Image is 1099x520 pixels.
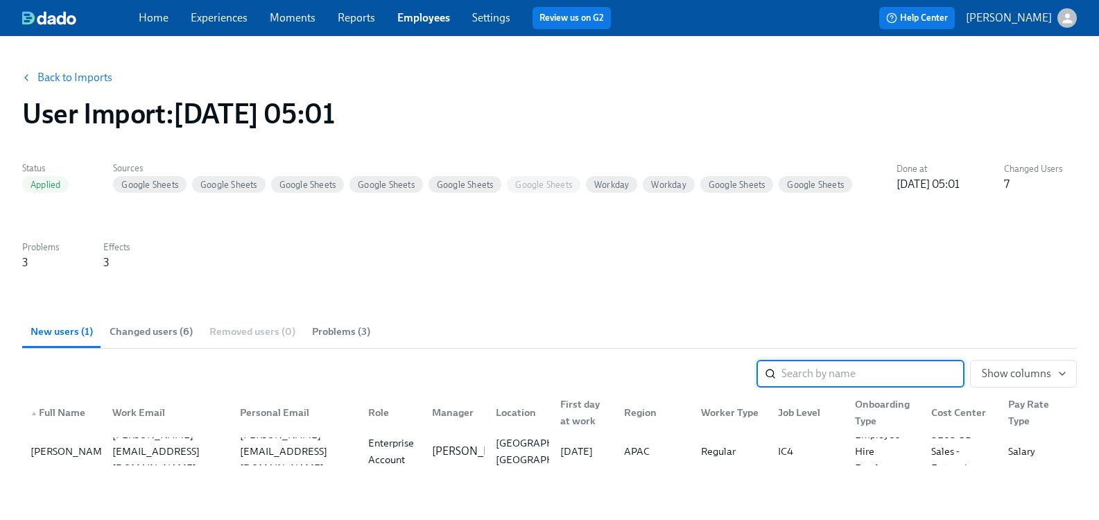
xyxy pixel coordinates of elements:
p: [PERSON_NAME] [432,444,518,459]
div: Location [490,404,548,421]
div: Cost Center [926,404,997,421]
label: Sources [113,161,852,176]
span: New users (1) [31,324,93,340]
div: Work Email [101,399,229,426]
span: Google Sheets [779,180,852,190]
a: Employees [397,11,450,24]
div: [PERSON_NAME][EMAIL_ADDRESS][DOMAIN_NAME] [234,426,356,476]
div: Worker Type [695,404,767,421]
span: Google Sheets [700,180,774,190]
span: Google Sheets [113,180,187,190]
h1: User Import : [DATE] 05:01 [22,97,334,130]
div: [GEOGRAPHIC_DATA], [GEOGRAPHIC_DATA] [490,435,606,468]
div: [PERSON_NAME][EMAIL_ADDRESS][DOMAIN_NAME] [107,426,229,476]
input: Search by name [781,360,964,388]
span: Google Sheets [349,180,423,190]
div: Role [363,404,421,421]
div: [DATE] 05:01 [897,177,960,192]
div: 7 [1004,177,1010,192]
span: Google Sheets [429,180,502,190]
button: Review us on G2 [533,7,611,29]
div: Regular [695,443,767,460]
div: [DATE] [555,443,613,460]
div: Onboarding Type [844,399,921,426]
p: [PERSON_NAME] [966,10,1052,26]
span: Google Sheets [507,180,580,190]
div: Job Level [767,399,844,426]
span: Show columns [982,367,1065,381]
div: Large Enterprise Account Executive [363,418,421,485]
label: Problems [22,240,59,255]
div: Full Name [25,404,101,421]
span: Google Sheets [192,180,266,190]
div: First day at work [555,396,613,429]
span: Applied [22,180,69,190]
button: Back to Imports [14,64,122,92]
div: Personal Email [229,399,356,426]
div: Worker Type [690,399,767,426]
div: Region [613,399,690,426]
a: dado [22,11,139,25]
div: Work Email [107,404,229,421]
button: [PERSON_NAME] [966,8,1077,28]
button: Help Center [879,7,955,29]
div: [PERSON_NAME] [25,443,117,460]
div: 3 [22,255,28,270]
img: dado [22,11,76,25]
span: ▲ [31,410,37,417]
div: Location [485,399,548,426]
span: Workday [643,180,694,190]
div: ▲Full Name [25,399,101,426]
div: Pay Rate Type [1003,396,1074,429]
button: Show columns [970,360,1077,388]
label: Status [22,161,69,176]
a: Home [139,11,168,24]
span: Help Center [886,11,948,25]
div: First day at work [549,399,613,426]
a: Reports [338,11,375,24]
span: Problems (3) [312,324,370,340]
label: Effects [103,240,130,255]
div: Personal Email [234,404,356,421]
div: Role [357,399,421,426]
div: Salary [1003,443,1074,460]
a: Back to Imports [37,71,112,85]
div: Manager [421,399,485,426]
div: Region [618,404,690,421]
a: Review us on G2 [539,11,604,25]
div: Hire Employee > Hire Employee > New Hire [849,410,921,493]
div: Job Level [772,404,844,421]
span: Workday [586,180,637,190]
label: Changed Users [1004,162,1062,177]
a: Settings [472,11,510,24]
a: Moments [270,11,315,24]
div: Pay Rate Type [997,399,1074,426]
span: Google Sheets [271,180,345,190]
div: Cost Center [920,399,997,426]
div: Manager [426,404,485,421]
label: Done at [897,162,960,177]
div: 3205 UB Sales - Enterprise [926,426,997,476]
a: Experiences [191,11,248,24]
div: Onboarding Type [849,396,921,429]
div: IC4 [772,443,844,460]
div: APAC [618,443,690,460]
div: 3 [103,255,109,270]
span: Changed users (6) [110,324,193,340]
